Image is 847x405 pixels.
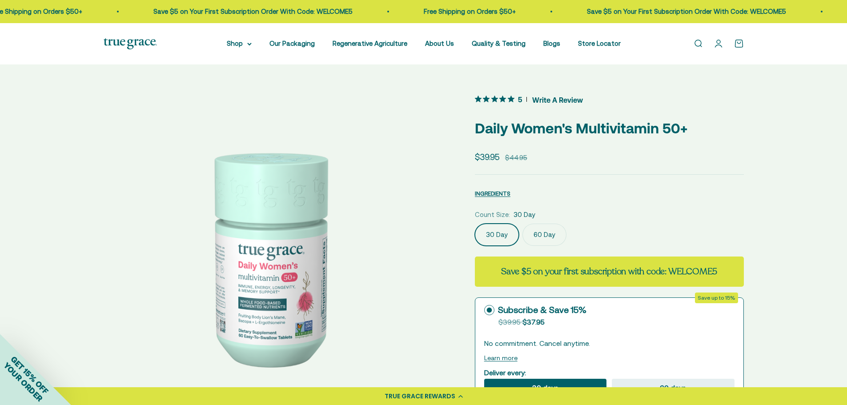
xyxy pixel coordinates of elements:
p: Save $5 on Your First Subscription Order With Code: WELCOME5 [152,6,351,17]
a: Store Locator [578,40,621,47]
a: Blogs [543,40,560,47]
a: Regenerative Agriculture [333,40,407,47]
summary: Shop [227,38,252,49]
button: INGREDIENTS [475,188,510,199]
a: Quality & Testing [472,40,526,47]
a: About Us [425,40,454,47]
span: 5 [518,94,522,104]
p: Save $5 on Your First Subscription Order With Code: WELCOME5 [585,6,784,17]
span: GET 15% OFF [9,354,50,396]
strong: Save $5 on your first subscription with code: WELCOME5 [501,265,717,277]
div: TRUE GRACE REWARDS [385,392,455,401]
a: Free Shipping on Orders $50+ [422,8,514,15]
p: Daily Women's Multivitamin 50+ [475,117,744,140]
sale-price: $39.95 [475,150,500,164]
span: INGREDIENTS [475,190,510,197]
button: 5 out 5 stars rating in total 13 reviews. Jump to reviews. [475,93,583,106]
compare-at-price: $44.95 [505,152,527,163]
legend: Count Size: [475,209,510,220]
span: 30 Day [514,209,535,220]
span: YOUR ORDER [2,361,44,403]
a: Our Packaging [269,40,315,47]
span: Write A Review [532,93,583,106]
